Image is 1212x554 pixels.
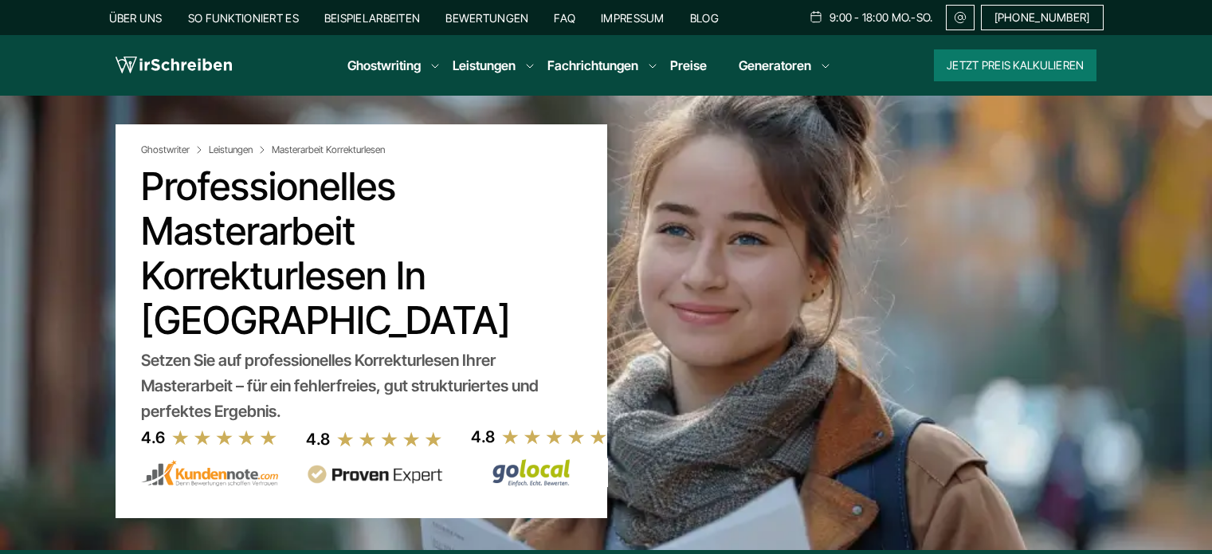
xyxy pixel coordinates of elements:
a: Ghostwriter [141,143,206,156]
a: Impressum [601,11,665,25]
a: Blog [690,11,719,25]
img: stars [171,429,278,446]
img: stars [501,428,608,446]
img: Email [953,11,967,24]
span: Masterarbeit Korrekturlesen [272,143,385,156]
a: Leistungen [209,143,269,156]
div: 4.6 [141,425,165,450]
img: logo wirschreiben [116,53,232,77]
span: 9:00 - 18:00 Mo.-So. [830,11,933,24]
a: Bewertungen [445,11,528,25]
a: Generatoren [739,56,811,75]
a: Beispielarbeiten [324,11,420,25]
img: kundennote [141,460,278,487]
div: 4.8 [306,426,330,452]
div: 4.8 [471,424,495,450]
div: Setzen Sie auf professionelles Korrekturlesen Ihrer Masterarbeit – für ein fehlerfreies, gut stru... [141,348,582,424]
a: FAQ [554,11,575,25]
img: Schedule [809,10,823,23]
a: So funktioniert es [188,11,299,25]
a: Ghostwriting [347,56,421,75]
img: Wirschreiben Bewertungen [471,458,608,487]
a: [PHONE_NUMBER] [981,5,1104,30]
a: Leistungen [453,56,516,75]
img: provenexpert reviews [306,465,443,485]
h1: Professionelles Masterarbeit Korrekturlesen in [GEOGRAPHIC_DATA] [141,164,582,343]
img: stars [336,430,443,448]
button: Jetzt Preis kalkulieren [934,49,1096,81]
span: [PHONE_NUMBER] [994,11,1090,24]
a: Über uns [109,11,163,25]
a: Fachrichtungen [547,56,638,75]
a: Preise [670,57,707,73]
